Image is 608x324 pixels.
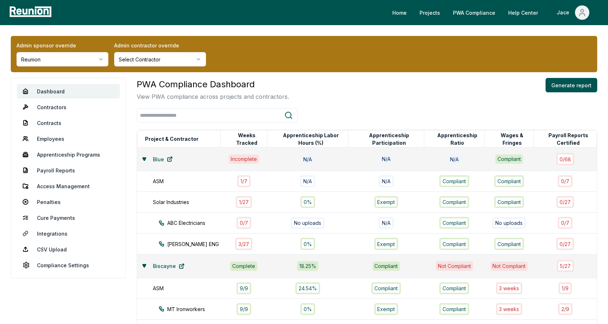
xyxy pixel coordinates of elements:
div: Incomplete [229,154,259,164]
button: Project & Contractor [144,132,200,146]
nav: Main [387,5,601,20]
div: Not Compliant [436,261,473,271]
button: Apprenticeship Ratio [430,132,485,146]
div: N/A [300,175,315,187]
div: No uploads [291,217,324,229]
div: N/A [380,154,393,164]
a: Blue [147,152,178,166]
div: N/A [379,175,394,187]
div: 1 / 7 [237,175,251,187]
button: Jace [551,5,595,20]
div: 0% [300,303,315,315]
div: No uploads [492,217,526,229]
h3: PWA Compliance Dashboard [137,78,289,91]
div: Compliant [371,282,401,294]
a: Contracts [17,116,120,130]
button: Apprenticeship Labor Hours (%) [273,132,348,146]
div: 0% [300,238,315,250]
div: ASM [153,177,228,185]
a: Help Center [502,5,544,20]
div: Exempt [374,196,398,208]
div: ABC Electricians [159,219,233,227]
button: Payroll Reports Certified [540,132,597,146]
div: 9 / 9 [237,282,251,294]
div: 24.54% [295,282,320,294]
div: Exempt [374,238,398,250]
div: 0% [300,196,315,208]
div: Compliant [494,238,524,250]
a: Apprenticeship Programs [17,147,120,162]
div: Compliant [439,303,469,315]
label: Admin sponsor override [17,42,108,49]
div: MT Ironworkers [159,305,233,313]
div: 3 week s [496,303,523,315]
a: Home [387,5,412,20]
div: 0 / 7 [558,217,572,229]
a: Employees [17,131,120,146]
div: Compliant [439,196,469,208]
div: 2 / 9 [558,303,572,315]
div: 0 / 68 [556,153,574,165]
a: Contractors [17,100,120,114]
div: 18.25 % [297,261,318,271]
div: 0 / 7 [558,175,572,187]
a: Projects [414,5,446,20]
button: Wages & Fringes [491,132,533,146]
div: Compliant [373,261,400,271]
div: Compliant [495,154,523,164]
div: 1 / 9 [558,282,572,294]
div: [PERSON_NAME] ENG [159,240,233,248]
a: Payroll Reports [17,163,120,177]
div: 0 / 27 [556,196,574,208]
div: Compliant [494,175,524,187]
div: ASM [153,284,228,292]
div: N/A [301,154,314,164]
div: 5 / 27 [557,260,574,272]
div: N/A [448,154,461,164]
div: Compliant [439,175,469,187]
div: Solar Industries [153,198,228,206]
a: Access Management [17,179,120,193]
button: Apprenticeship Participation [355,132,424,146]
button: Generate report [546,78,597,92]
a: Penalties [17,195,120,209]
div: Exempt [374,303,398,315]
div: 0 / 27 [556,238,574,250]
div: Compliant [439,217,469,229]
label: Admin contractor override [114,42,206,49]
a: Biscayne [147,259,190,273]
div: Complete [230,261,257,271]
div: Jace [557,5,572,20]
a: Dashboard [17,84,120,98]
a: Integrations [17,226,120,241]
div: 3 / 27 [235,238,252,250]
button: Weeks Tracked [227,132,267,146]
div: Not Compliant [491,261,528,271]
div: N/A [379,217,394,229]
p: View PWA compliance across projects and contractors. [137,92,289,101]
a: CSV Upload [17,242,120,256]
div: 3 week s [496,282,523,294]
div: Compliant [494,196,524,208]
div: 1 / 27 [236,196,252,208]
a: PWA Compliance [447,5,501,20]
div: Compliant [439,238,469,250]
div: Compliant [439,282,469,294]
div: 0 / 7 [237,217,251,229]
a: Compliance Settings [17,258,120,272]
div: 9 / 9 [237,303,251,315]
a: Cure Payments [17,210,120,225]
